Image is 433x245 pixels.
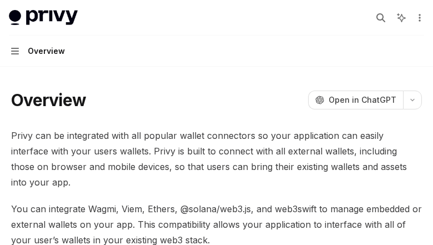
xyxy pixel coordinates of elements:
[28,44,65,58] div: Overview
[308,91,403,109] button: Open in ChatGPT
[11,90,86,110] h1: Overview
[9,10,78,26] img: light logo
[413,10,424,26] button: More actions
[329,94,396,106] span: Open in ChatGPT
[11,128,422,190] span: Privy can be integrated with all popular wallet connectors so your application can easily interfa...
